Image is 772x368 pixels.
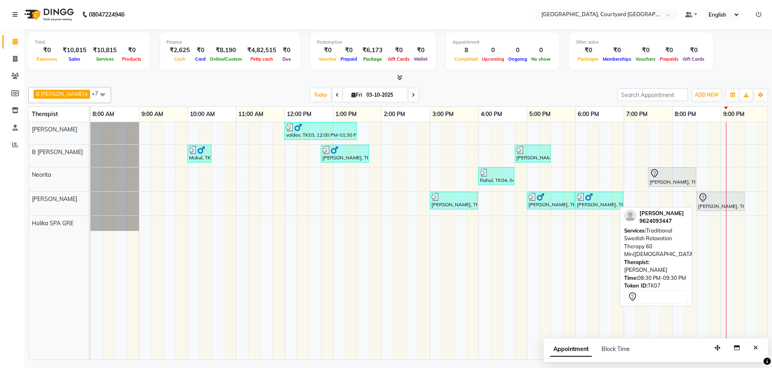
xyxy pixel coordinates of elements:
[624,275,637,281] span: Time:
[479,108,504,120] a: 4:00 PM
[624,108,650,120] a: 7:00 PM
[92,90,104,97] span: +7
[35,39,143,46] div: Total
[624,227,646,234] span: Services:
[681,46,707,55] div: ₹0
[624,209,636,222] img: profile
[515,146,550,161] div: [PERSON_NAME], TK04, 04:45 PM-05:30 PM, Indian Head, Neck and Shoulder Massage([DEMOGRAPHIC_DATA]...
[188,146,210,161] div: Mukul, TK01, 10:00 AM-10:30 AM, Kundalini Back Massage Therapy([DEMOGRAPHIC_DATA]) 30 min
[452,39,553,46] div: Appointment
[90,108,116,120] a: 8:00 AM
[602,345,630,353] span: Block Time
[697,193,744,210] div: [PERSON_NAME], TK07, 08:30 PM-09:30 PM, Traditional Swedish Relaxation Therapy 60 Min([DEMOGRAPHI...
[633,46,658,55] div: ₹0
[576,193,623,208] div: [PERSON_NAME], TK06, 06:00 PM-07:00 PM, Sensory Rejuvene Aromatherapy 60 Min([DEMOGRAPHIC_DATA])
[529,46,553,55] div: 0
[658,56,681,62] span: Prepaids
[480,56,506,62] span: Upcoming
[452,46,480,55] div: 8
[364,89,404,101] input: 2025-10-03
[479,169,513,184] div: Rahul, TK04, 04:00 PM-04:45 PM, Indian Head, Neck and Shoulder Massage([DEMOGRAPHIC_DATA]) 45 min
[36,91,84,97] span: B [PERSON_NAME]
[248,56,275,62] span: Petty cash
[624,274,688,282] div: 08:30 PM-09:30 PM
[658,46,681,55] div: ₹0
[166,46,193,55] div: ₹2,625
[506,56,529,62] span: Ongoing
[193,56,208,62] span: Card
[317,46,339,55] div: ₹0
[32,126,77,133] span: [PERSON_NAME]
[527,108,553,120] a: 5:00 PM
[750,342,761,354] button: Close
[280,56,293,62] span: Due
[431,193,477,208] div: [PERSON_NAME], TK05, 03:00 PM-04:00 PM, Sensory Rejuvene Aromatherapy 60 Min([DEMOGRAPHIC_DATA])
[193,46,208,55] div: ₹0
[695,92,719,98] span: ADD NEW
[649,169,695,186] div: [PERSON_NAME], TK07, 07:30 PM-08:30 PM, Traditional Swedish Relaxation Therapy 60 Min([DEMOGRAPHI...
[349,92,364,98] span: Fri
[317,56,339,62] span: Voucher
[550,342,592,357] span: Appointment
[285,108,313,120] a: 12:00 PM
[624,258,688,274] div: [PERSON_NAME]
[617,89,688,101] input: Search Appointment
[673,108,698,120] a: 8:00 PM
[576,108,601,120] a: 6:00 PM
[322,146,368,161] div: [PERSON_NAME], TK02, 12:45 PM-01:45 PM, Sensory Rejuvene Aromatherapy 60 Min([DEMOGRAPHIC_DATA])
[386,46,412,55] div: ₹0
[576,39,707,46] div: Other sales
[412,56,429,62] span: Wallet
[208,46,244,55] div: ₹8,190
[430,108,456,120] a: 3:00 PM
[359,46,386,55] div: ₹6,173
[386,56,412,62] span: Gift Cards
[32,148,83,156] span: B [PERSON_NAME]
[576,56,601,62] span: Packages
[529,56,553,62] span: No show
[59,46,90,55] div: ₹10,815
[120,56,143,62] span: Products
[120,46,143,55] div: ₹0
[576,46,601,55] div: ₹0
[32,110,58,118] span: Therapist
[188,108,217,120] a: 10:00 AM
[624,282,688,290] div: TK07
[32,195,77,203] span: [PERSON_NAME]
[333,108,359,120] a: 1:00 PM
[601,46,633,55] div: ₹0
[311,89,331,101] span: Today
[624,227,696,258] span: Traditional Swedish Relaxation Therapy 60 Min([DEMOGRAPHIC_DATA])
[84,91,88,97] a: x
[721,108,747,120] a: 9:00 PM
[280,46,294,55] div: ₹0
[172,56,187,62] span: Cash
[624,259,649,265] span: Therapist:
[89,3,124,26] b: 08047224946
[67,56,82,62] span: Sales
[633,56,658,62] span: Vouchers
[639,217,684,225] div: 9624093447
[94,56,116,62] span: Services
[32,220,74,227] span: Holika SPA GRE
[339,46,359,55] div: ₹0
[361,56,384,62] span: Package
[693,89,721,101] button: ADD NEW
[452,56,480,62] span: Completed
[681,56,707,62] span: Gift Cards
[244,46,280,55] div: ₹4,82,515
[480,46,506,55] div: 0
[382,108,407,120] a: 2:00 PM
[139,108,165,120] a: 9:00 AM
[166,39,294,46] div: Finance
[506,46,529,55] div: 0
[21,3,76,26] img: logo
[639,210,684,216] span: [PERSON_NAME]
[208,56,244,62] span: Online/Custom
[317,39,429,46] div: Redemption
[35,56,59,62] span: Expenses
[528,193,574,208] div: [PERSON_NAME], TK06, 05:00 PM-06:00 PM, Sensory Rejuvene Aromatherapy 60 Min([DEMOGRAPHIC_DATA])
[412,46,429,55] div: ₹0
[236,108,265,120] a: 11:00 AM
[90,46,120,55] div: ₹10,815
